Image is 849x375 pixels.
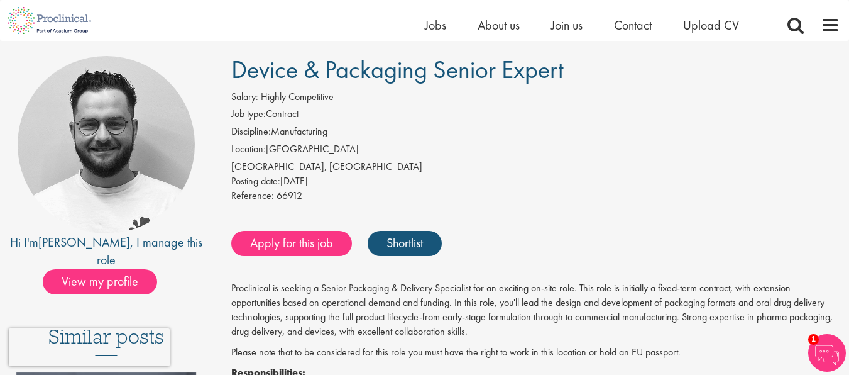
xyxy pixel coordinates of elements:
[277,189,302,202] span: 66912
[261,90,334,103] span: Highly Competitive
[683,17,739,33] a: Upload CV
[231,189,274,203] label: Reference:
[43,269,157,294] span: View my profile
[808,334,819,345] span: 1
[231,345,840,360] p: Please note that to be considered for this role you must have the right to work in this location ...
[38,234,130,250] a: [PERSON_NAME]
[425,17,446,33] a: Jobs
[478,17,520,33] a: About us
[231,174,280,187] span: Posting date:
[18,56,195,233] img: imeage of recruiter Emile De Beer
[9,233,203,269] div: Hi I'm , I manage this role
[231,174,840,189] div: [DATE]
[368,231,442,256] a: Shortlist
[231,231,352,256] a: Apply for this job
[231,125,271,139] label: Discipline:
[614,17,652,33] a: Contact
[231,125,840,142] li: Manufacturing
[9,328,170,366] iframe: reCAPTCHA
[48,326,164,356] h3: Similar posts
[231,142,840,160] li: [GEOGRAPHIC_DATA]
[231,142,266,157] label: Location:
[231,107,266,121] label: Job type:
[231,53,564,86] span: Device & Packaging Senior Expert
[231,281,840,339] p: Proclinical is seeking a Senior Packaging & Delivery Specialist for an exciting on-site role. Thi...
[231,90,258,104] label: Salary:
[551,17,583,33] a: Join us
[231,160,840,174] div: [GEOGRAPHIC_DATA], [GEOGRAPHIC_DATA]
[43,272,170,288] a: View my profile
[231,107,840,125] li: Contract
[808,334,846,372] img: Chatbot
